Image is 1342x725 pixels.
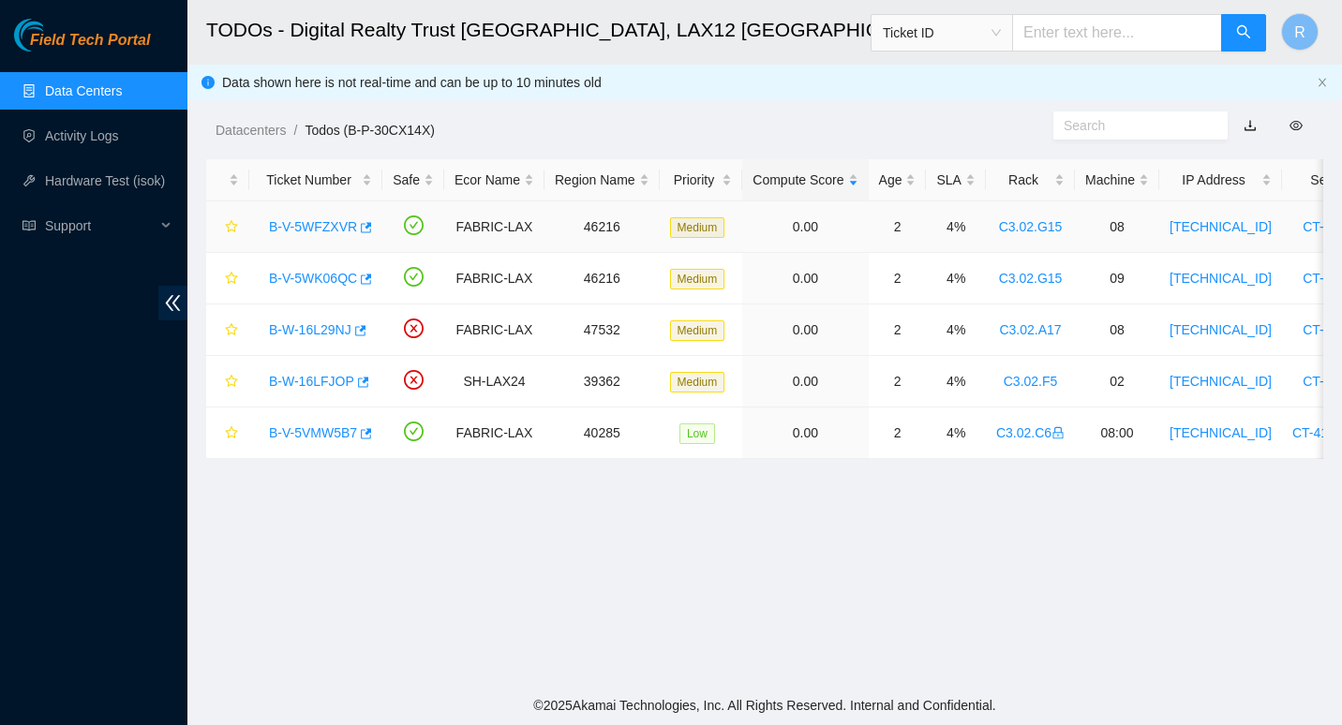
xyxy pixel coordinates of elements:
[869,356,927,407] td: 2
[1244,118,1257,133] a: download
[670,217,725,238] span: Medium
[742,356,868,407] td: 0.00
[996,425,1065,440] a: C3.02.C6lock
[670,269,725,289] span: Medium
[1051,426,1065,439] span: lock
[1221,14,1266,52] button: search
[1004,374,1058,389] a: C3.02.F5
[1281,13,1319,51] button: R
[999,322,1061,337] a: C3.02.A17
[1170,271,1272,286] a: [TECHNICAL_ID]
[1012,14,1222,52] input: Enter text here...
[187,686,1342,725] footer: © 2025 Akamai Technologies, Inc. All Rights Reserved. Internal and Confidential.
[1170,219,1272,234] a: [TECHNICAL_ID]
[269,271,357,286] a: B-V-5WK06QC
[404,267,424,287] span: check-circle
[1170,322,1272,337] a: [TECHNICAL_ID]
[216,212,239,242] button: star
[293,123,297,138] span: /
[1317,77,1328,89] button: close
[444,407,544,459] td: FABRIC-LAX
[45,128,119,143] a: Activity Logs
[216,263,239,293] button: star
[444,253,544,304] td: FABRIC-LAX
[225,375,238,390] span: star
[1075,201,1159,253] td: 08
[869,253,927,304] td: 2
[869,201,927,253] td: 2
[444,356,544,407] td: SH-LAX24
[544,304,660,356] td: 47532
[670,372,725,392] span: Medium
[225,272,238,287] span: star
[225,220,238,235] span: star
[869,407,927,459] td: 2
[216,315,239,345] button: star
[14,34,150,58] a: Akamai TechnologiesField Tech Portal
[1294,21,1305,44] span: R
[225,426,238,441] span: star
[216,366,239,396] button: star
[1290,119,1303,132] span: eye
[869,304,927,356] td: 2
[926,356,985,407] td: 4%
[742,253,868,304] td: 0.00
[30,32,150,50] span: Field Tech Portal
[269,322,351,337] a: B-W-16L29NJ
[45,207,156,244] span: Support
[1236,24,1251,42] span: search
[1075,356,1159,407] td: 02
[45,173,165,188] a: Hardware Test (isok)
[999,271,1063,286] a: C3.02.G15
[1075,407,1159,459] td: 08:00
[305,123,435,138] a: Todos (B-P-30CX14X)
[544,356,660,407] td: 39362
[883,19,1001,47] span: Ticket ID
[1230,111,1271,141] button: download
[404,215,424,235] span: check-circle
[544,201,660,253] td: 46216
[45,83,122,98] a: Data Centers
[1317,77,1328,88] span: close
[158,286,187,320] span: double-left
[14,19,95,52] img: Akamai Technologies
[999,219,1063,234] a: C3.02.G15
[544,407,660,459] td: 40285
[269,374,354,389] a: B-W-16LFJOP
[742,201,868,253] td: 0.00
[1170,374,1272,389] a: [TECHNICAL_ID]
[926,253,985,304] td: 4%
[444,304,544,356] td: FABRIC-LAX
[1075,304,1159,356] td: 08
[926,304,985,356] td: 4%
[544,253,660,304] td: 46216
[444,201,544,253] td: FABRIC-LAX
[926,407,985,459] td: 4%
[216,418,239,448] button: star
[22,219,36,232] span: read
[269,219,357,234] a: B-V-5WFZXVR
[742,304,868,356] td: 0.00
[679,423,715,444] span: Low
[269,425,357,440] a: B-V-5VMW5B7
[742,407,868,459] td: 0.00
[1075,253,1159,304] td: 09
[926,201,985,253] td: 4%
[225,323,238,338] span: star
[216,123,286,138] a: Datacenters
[1170,425,1272,440] a: [TECHNICAL_ID]
[404,422,424,441] span: check-circle
[404,370,424,390] span: close-circle
[1064,115,1202,136] input: Search
[404,318,424,338] span: close-circle
[670,320,725,341] span: Medium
